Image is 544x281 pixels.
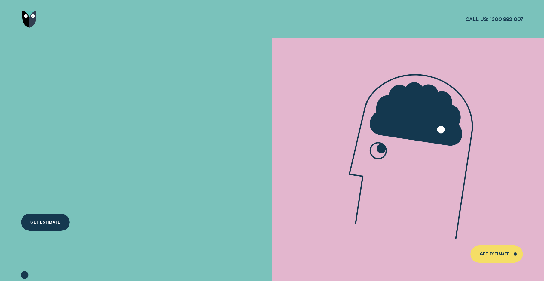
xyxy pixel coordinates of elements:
a: Get Estimate [470,245,523,263]
h4: A LOAN THAT PUTS YOU IN CONTROL [21,88,186,167]
span: Call us: [466,16,488,22]
a: Get Estimate [21,214,70,231]
span: 1300 992 007 [490,16,523,22]
a: Call us:1300 992 007 [466,16,523,22]
img: Wisr [22,11,37,28]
